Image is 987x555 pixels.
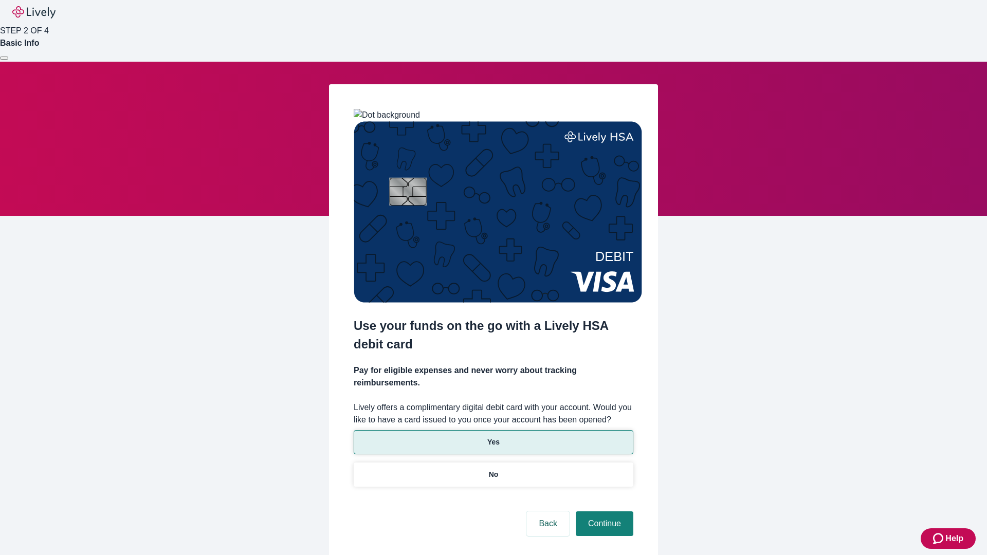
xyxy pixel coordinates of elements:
[354,401,633,426] label: Lively offers a complimentary digital debit card with your account. Would you like to have a card...
[12,6,56,18] img: Lively
[354,121,642,303] img: Debit card
[921,528,976,549] button: Zendesk support iconHelp
[354,430,633,454] button: Yes
[945,532,963,545] span: Help
[526,511,570,536] button: Back
[933,532,945,545] svg: Zendesk support icon
[354,364,633,389] h4: Pay for eligible expenses and never worry about tracking reimbursements.
[354,317,633,354] h2: Use your funds on the go with a Lively HSA debit card
[354,462,633,487] button: No
[487,437,500,448] p: Yes
[576,511,633,536] button: Continue
[354,109,420,121] img: Dot background
[489,469,499,480] p: No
